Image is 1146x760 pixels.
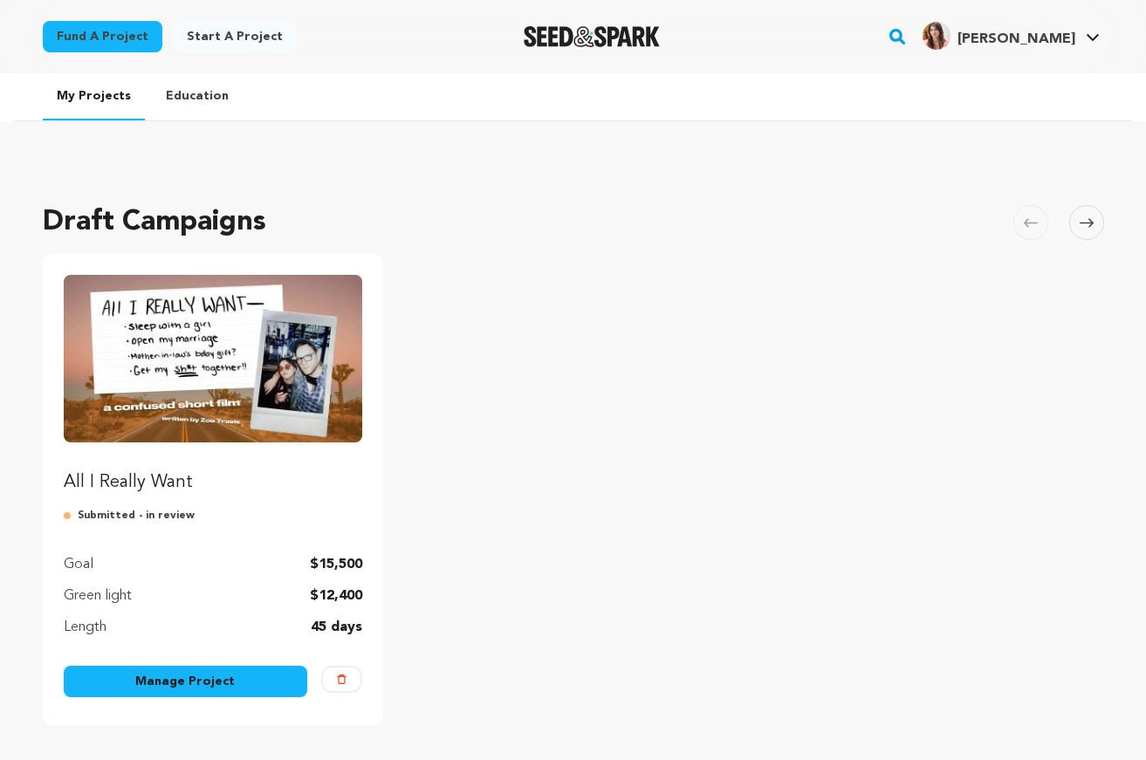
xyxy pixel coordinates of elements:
p: $12,400 [310,585,362,606]
img: Seed&Spark Logo Dark Mode [524,26,661,47]
h2: Draft Campaigns [43,202,266,243]
p: Submitted - in review [64,509,363,523]
img: trash-empty.svg [337,674,347,684]
a: Education [152,73,243,119]
p: Green light [64,585,132,606]
a: My Projects [43,73,145,120]
img: 8c3caa06b778bd7d.png [923,22,950,50]
a: Zoe T.'s Profile [919,18,1103,50]
a: Start a project [173,21,297,52]
img: submitted-for-review.svg [64,509,78,523]
a: Fund a project [43,21,162,52]
p: All I Really Want [64,470,363,495]
p: 45 days [311,617,362,638]
p: $15,500 [310,554,362,575]
p: Goal [64,554,93,575]
a: Manage Project [64,666,308,697]
a: Fund All I Really Want [64,275,363,495]
span: Zoe T.'s Profile [919,18,1103,55]
span: [PERSON_NAME] [957,32,1075,46]
p: Length [64,617,106,638]
a: Seed&Spark Homepage [524,26,661,47]
div: Zoe T.'s Profile [923,22,1075,50]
